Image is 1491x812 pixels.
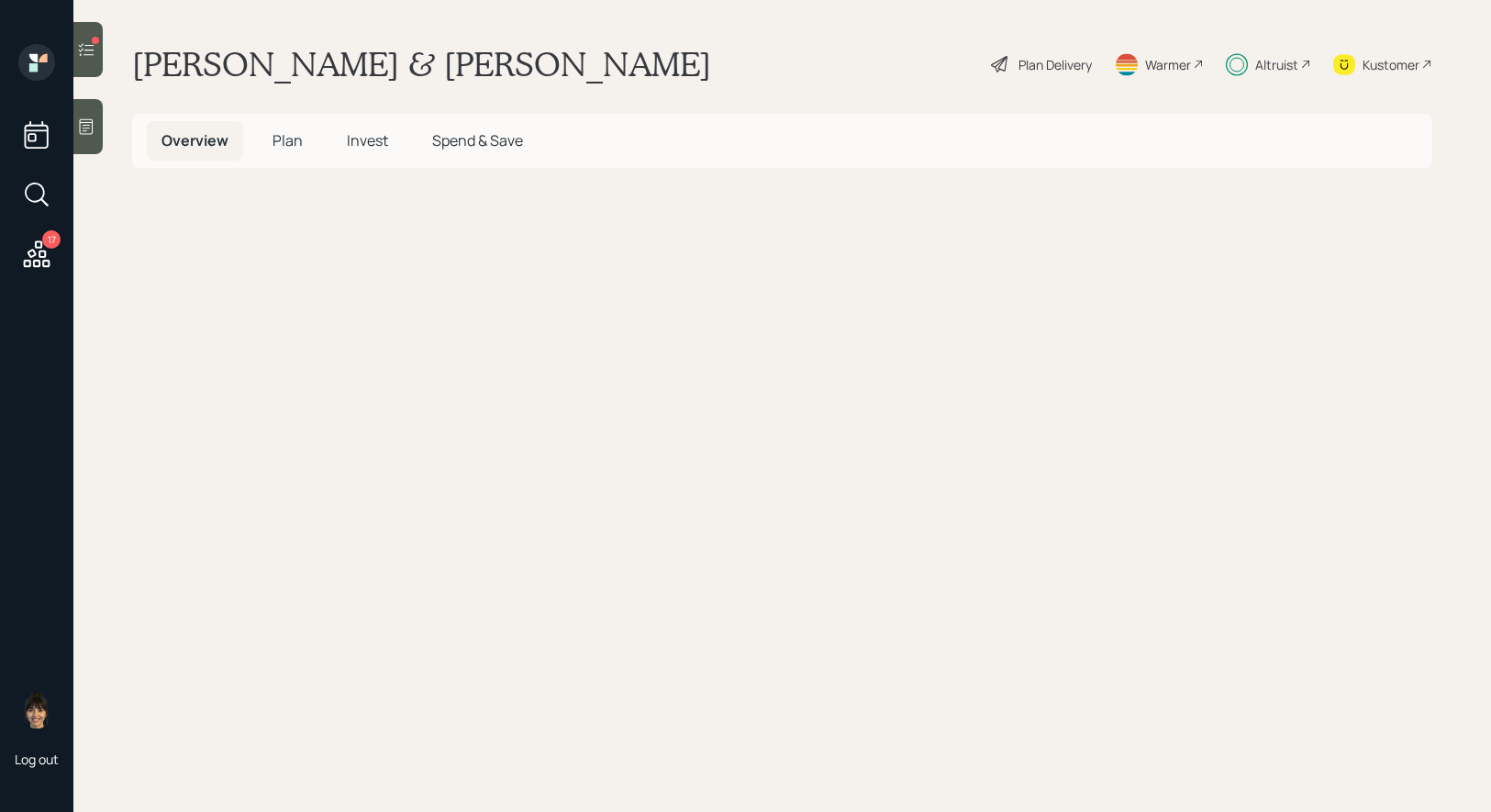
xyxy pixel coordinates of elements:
[18,692,55,729] img: treva-nostdahl-headshot.png
[15,751,59,768] div: Log out
[347,130,388,150] span: Invest
[273,130,303,150] span: Plan
[1018,55,1092,74] div: Plan Delivery
[1145,55,1191,74] div: Warmer
[1363,55,1419,74] div: Kustomer
[132,44,711,84] h1: [PERSON_NAME] & [PERSON_NAME]
[161,130,228,150] span: Overview
[432,130,523,150] span: Spend & Save
[1255,55,1298,74] div: Altruist
[42,230,61,249] div: 17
